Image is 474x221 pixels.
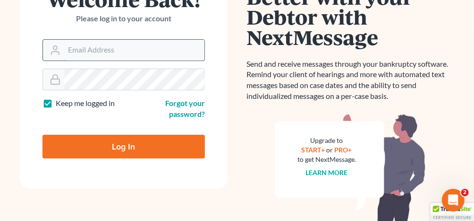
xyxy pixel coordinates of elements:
input: Log In [42,135,205,159]
span: or [327,146,333,154]
input: Email Address [64,40,204,61]
div: Upgrade to [297,136,356,145]
div: to get NextMessage. [297,155,356,164]
a: START+ [302,146,325,154]
p: Please log in to your account [42,13,205,24]
iframe: Intercom live chat [442,189,465,212]
div: TrustedSite Certified [431,203,474,221]
span: 2 [461,189,469,196]
label: Keep me logged in [56,98,115,109]
a: Learn more [306,168,348,177]
p: Send and receive messages through your bankruptcy software. Remind your client of hearings and mo... [246,59,454,102]
a: Forgot your password? [165,98,205,118]
a: PRO+ [335,146,352,154]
